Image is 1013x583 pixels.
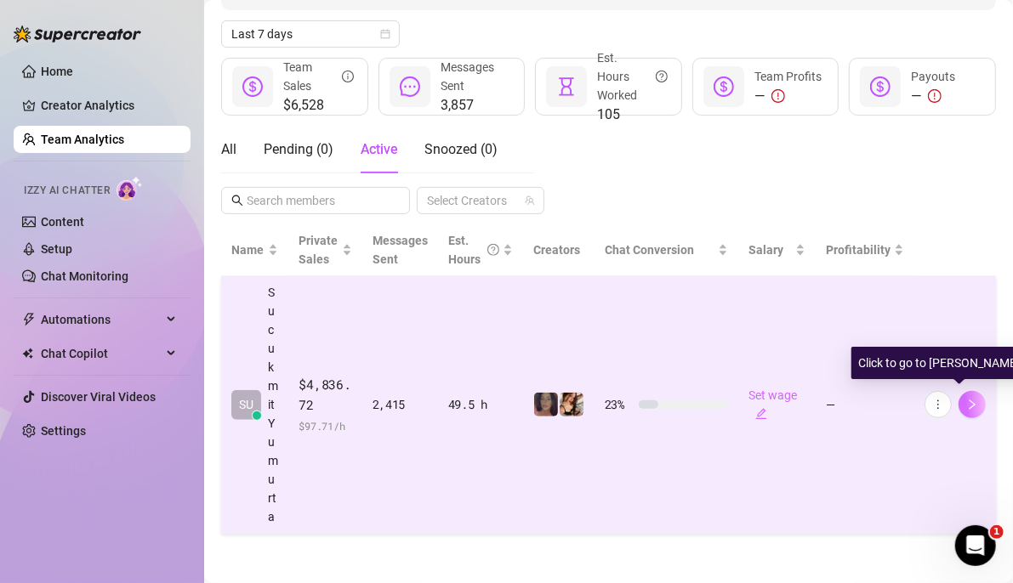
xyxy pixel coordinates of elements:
[755,408,767,420] span: edit
[955,525,996,566] iframe: Intercom live chat
[911,86,955,106] div: —
[556,76,577,97] span: hourglass
[487,231,499,269] span: question-circle
[597,105,668,125] span: 105
[441,95,511,116] span: 3,857
[41,269,128,283] a: Chat Monitoring
[400,76,420,97] span: message
[231,21,390,47] span: Last 7 days
[361,141,397,157] span: Active
[605,395,632,414] span: 23 %
[41,92,177,119] a: Creator Analytics
[754,86,822,106] div: —
[870,76,891,97] span: dollar-circle
[22,313,36,326] span: thunderbolt
[911,70,955,83] span: Payouts
[41,424,86,438] a: Settings
[373,234,428,266] span: Messages Sent
[41,242,72,256] a: Setup
[268,283,278,526] span: SucukmitYumurta
[41,65,73,78] a: Home
[299,375,351,415] span: $4,836.72
[928,89,942,103] span: exclamation-circle
[299,234,338,266] span: Private Sales
[523,224,595,276] th: Creators
[826,243,891,257] span: Profitability
[441,60,494,93] span: Messages Sent
[534,393,558,416] img: Leylamour
[424,141,498,157] span: Snoozed ( 0 )
[41,133,124,146] a: Team Analytics
[264,139,333,160] div: Pending ( 0 )
[373,395,428,414] div: 2,415
[41,215,84,229] a: Content
[597,48,668,105] div: Est. Hours Worked
[816,276,914,534] td: —
[990,525,1004,539] span: 1
[656,48,668,105] span: question-circle
[560,393,583,416] img: Vaniibabee
[117,176,143,201] img: AI Chatter
[380,29,390,39] span: calendar
[283,58,354,95] div: Team Sales
[754,70,822,83] span: Team Profits
[966,399,978,410] span: right
[41,340,162,367] span: Chat Copilot
[748,243,783,257] span: Salary
[239,395,253,414] span: SU
[299,417,351,434] span: $ 97.71 /h
[247,191,386,210] input: Search members
[714,76,734,97] span: dollar-circle
[283,95,354,116] span: $6,528
[221,139,236,160] div: All
[771,89,785,103] span: exclamation-circle
[342,58,354,95] span: info-circle
[605,243,694,257] span: Chat Conversion
[24,183,110,199] span: Izzy AI Chatter
[448,231,499,269] div: Est. Hours
[41,390,156,404] a: Discover Viral Videos
[231,241,265,259] span: Name
[14,25,141,42] img: logo-BBDzfeDw.svg
[242,76,263,97] span: dollar-circle
[932,399,944,410] span: more
[748,388,797,421] a: Set wageedit
[525,195,535,206] span: team
[448,395,513,414] div: 49.5 h
[231,195,243,207] span: search
[221,224,288,276] th: Name
[22,348,33,359] img: Chat Copilot
[41,306,162,333] span: Automations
